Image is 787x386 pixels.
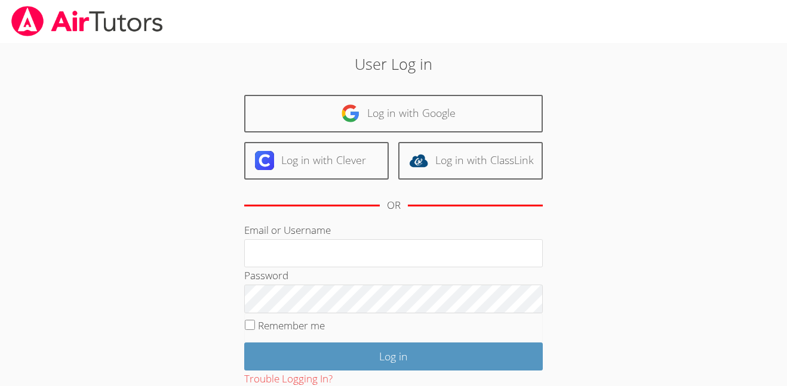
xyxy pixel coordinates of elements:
[409,151,428,170] img: classlink-logo-d6bb404cc1216ec64c9a2012d9dc4662098be43eaf13dc465df04b49fa7ab582.svg
[244,142,389,180] a: Log in with Clever
[244,342,543,370] input: Log in
[387,197,401,214] div: OR
[244,95,543,132] a: Log in with Google
[341,104,360,123] img: google-logo-50288ca7cdecda66e5e0955fdab243c47b7ad437acaf1139b6f446037453330a.svg
[258,319,325,332] label: Remember me
[255,151,274,170] img: clever-logo-6eab21bc6e7a338710f1a6ff85c0baf02591cd810cc4098c63d3a4b26e2feb20.svg
[10,6,164,36] img: airtutors_banner-c4298cdbf04f3fff15de1276eac7730deb9818008684d7c2e4769d2f7ddbe033.png
[398,142,543,180] a: Log in with ClassLink
[244,223,331,237] label: Email or Username
[244,268,288,282] label: Password
[181,53,606,75] h2: User Log in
